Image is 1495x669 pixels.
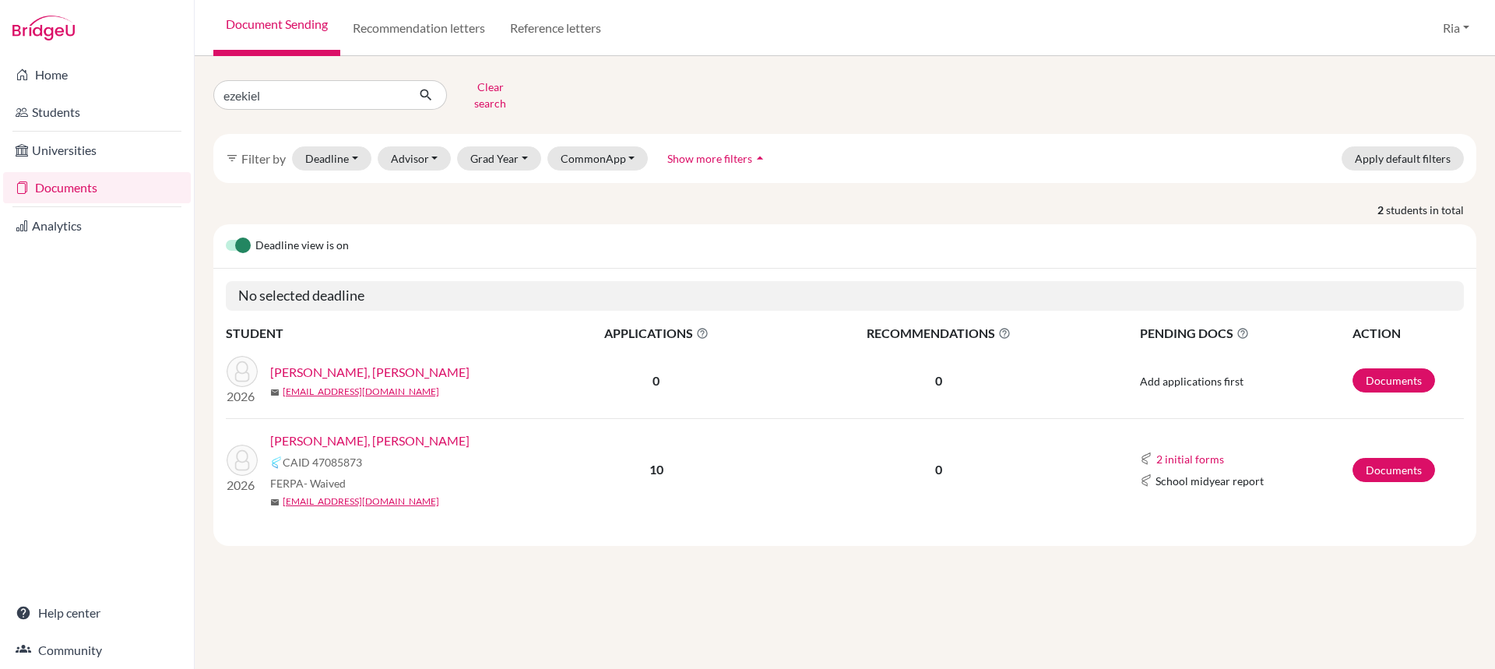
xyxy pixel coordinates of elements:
button: CommonApp [547,146,649,171]
a: Help center [3,597,191,629]
a: Universities [3,135,191,166]
a: Documents [1353,458,1435,482]
button: Deadline [292,146,371,171]
i: filter_list [226,152,238,164]
img: Bridge-U [12,16,75,40]
span: Add applications first [1140,375,1243,388]
a: [EMAIL_ADDRESS][DOMAIN_NAME] [283,385,439,399]
a: [EMAIL_ADDRESS][DOMAIN_NAME] [283,495,439,509]
i: arrow_drop_up [752,150,768,166]
p: 2026 [227,387,258,406]
img: Common App logo [270,456,283,469]
span: - Waived [304,477,346,490]
span: PENDING DOCS [1140,324,1351,343]
th: STUDENT [226,323,537,343]
a: Community [3,635,191,666]
a: Documents [3,172,191,203]
button: 2 initial forms [1156,450,1225,468]
h5: No selected deadline [226,281,1464,311]
button: Show more filtersarrow_drop_up [654,146,781,171]
input: Find student by name... [213,80,406,110]
button: Ria [1436,13,1476,43]
span: mail [270,388,280,397]
img: Ezekiel Girsang, Schatz [227,356,258,387]
img: Common App logo [1140,474,1152,487]
span: School midyear report [1156,473,1264,489]
a: Documents [1353,368,1435,393]
span: FERPA [270,475,346,491]
a: Analytics [3,210,191,241]
span: students in total [1386,202,1476,218]
span: APPLICATIONS [538,324,775,343]
b: 0 [653,373,660,388]
button: Grad Year [457,146,541,171]
a: Students [3,97,191,128]
span: Show more filters [667,152,752,165]
p: 2026 [227,476,258,495]
th: ACTION [1352,323,1464,343]
a: Home [3,59,191,90]
b: 10 [649,462,663,477]
span: Deadline view is on [255,237,349,255]
p: 0 [776,460,1102,479]
img: Common App logo [1140,452,1152,465]
span: CAID 47085873 [283,454,362,470]
a: [PERSON_NAME], [PERSON_NAME] [270,363,470,382]
span: Filter by [241,151,286,166]
button: Apply default filters [1342,146,1464,171]
span: RECOMMENDATIONS [776,324,1102,343]
button: Clear search [447,75,533,115]
strong: 2 [1377,202,1386,218]
img: Shawn Wondo, Ezekiel [227,445,258,476]
button: Advisor [378,146,452,171]
p: 0 [776,371,1102,390]
span: mail [270,498,280,507]
a: [PERSON_NAME], [PERSON_NAME] [270,431,470,450]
